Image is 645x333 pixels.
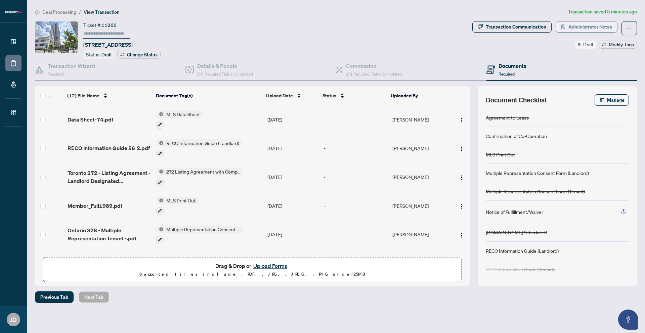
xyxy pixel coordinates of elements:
span: (12) File Name [67,92,99,99]
div: - [324,173,387,181]
img: Status Icon [156,110,164,118]
img: Logo [459,204,464,209]
span: Draft [583,41,594,48]
img: Logo [459,146,464,152]
span: Deal Processing [42,9,76,15]
button: Status Icon272 Listing Agreement with Company Schedule A [156,168,243,186]
span: 272 Listing Agreement with Company Schedule A [164,168,243,175]
span: ellipsis [627,26,632,31]
button: Logo [456,114,467,125]
span: Ontario 328 - Multiple Representation Tenant -.pdf [68,226,151,242]
span: Manage [607,95,625,105]
span: Member_Full1989.pdf [68,202,122,210]
span: 5/5 Required Fields Completed [197,72,253,77]
span: Administrator Notes [568,21,612,32]
button: Logo [456,229,467,240]
button: Next Tab [79,291,109,303]
button: Logo [456,172,467,182]
button: Status IconRECO Information Guide (Landlord) [156,139,242,157]
button: Status IconMLS Data Sheet [156,110,203,129]
div: RECO Information Guide (Landlord) [486,247,559,254]
span: MLS Data Sheet [164,110,203,118]
img: IMG-X12399727_1.jpg [35,21,78,53]
td: [PERSON_NAME] [390,134,450,163]
span: Required [48,72,64,77]
div: Transaction Communication [486,21,546,32]
button: Logo [456,200,467,211]
td: [DATE] [265,220,321,249]
td: [PERSON_NAME] [390,220,450,249]
span: JD [10,315,17,324]
div: Multiple Representation Consent Form (Landlord) [486,169,589,177]
button: Upload Forms [251,261,289,270]
span: Change Status [127,52,158,57]
div: MLS Print Out [486,151,515,158]
span: Upload Date [266,92,293,99]
td: [DATE] [265,134,321,163]
div: Status: [83,50,115,59]
img: Logo [459,233,464,238]
h4: Documents [499,62,526,70]
th: Uploaded By [388,86,448,105]
span: Drag & Drop orUpload FormsSupported files include .PDF, .JPG, .JPEG, .PNG under25MB [43,257,461,282]
th: Document Tag(s) [153,86,264,105]
span: Status [322,92,336,99]
th: Status [320,86,388,105]
span: Previous Tab [40,292,68,302]
th: Upload Date [263,86,319,105]
span: Data Sheet-74.pdf [68,115,113,124]
td: [DATE] [265,105,321,134]
td: [DATE] [265,162,321,191]
td: [DATE] [265,191,321,220]
span: home [35,10,40,14]
span: Multiple Representation Consent Form (Tenant) [164,226,243,233]
div: - [324,144,387,152]
button: Change Status [117,51,161,59]
span: RECO Information Guide 56 2.pdf [68,144,150,152]
img: logo [5,10,21,14]
article: Transaction saved 5 minutes ago [568,8,637,16]
span: Required [499,72,515,77]
span: View Transaction [84,9,120,15]
td: [PERSON_NAME] [390,191,450,220]
td: [PERSON_NAME] [390,249,450,278]
td: [PERSON_NAME] [390,162,450,191]
button: Modify Tags [599,41,637,49]
td: [DATE] [265,249,321,278]
h4: Commission [346,62,402,70]
td: [PERSON_NAME] [390,105,450,134]
button: Previous Tab [35,291,74,303]
div: - [324,116,387,123]
li: / [79,8,81,16]
span: Draft [101,52,112,58]
span: Modify Tags [609,42,634,47]
button: Open asap [618,310,638,330]
span: 11266 [101,22,117,28]
div: Notice of Fulfillment/Waiver [486,208,543,216]
button: Administrator Notes [556,21,617,33]
span: Toronto 272 - Listing Agreement - Landlord Designated Representation Agreement Authority to Offer... [68,169,151,185]
img: Status Icon [156,139,164,147]
span: RECO Information Guide (Landlord) [164,139,242,147]
div: Multiple Representation Consent Form (Tenant) [486,188,585,195]
h4: Transaction Wizard [48,62,95,70]
img: Status Icon [156,168,164,175]
img: Logo [459,117,464,123]
span: solution [561,25,566,29]
p: Supported files include .PDF, .JPG, .JPEG, .PNG under 25 MB [47,270,457,278]
span: Drag & Drop or [215,261,289,270]
span: MLS Print Out [164,197,198,204]
button: Status IconMultiple Representation Consent Form (Tenant) [156,226,243,244]
span: 1/1 Required Fields Completed [346,72,402,77]
span: [STREET_ADDRESS] [83,41,133,49]
img: Status Icon [156,197,164,204]
div: Ticket #: [83,21,117,29]
div: - [324,231,387,238]
div: RECO Information Guide (Tenant) [486,266,555,273]
img: Status Icon [156,226,164,233]
span: Document Checklist [486,95,547,105]
button: Manage [595,94,629,106]
th: (12) File Name [64,86,153,105]
h4: Details & People [197,62,253,70]
div: Confirmation of Co-Operation [486,132,547,140]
